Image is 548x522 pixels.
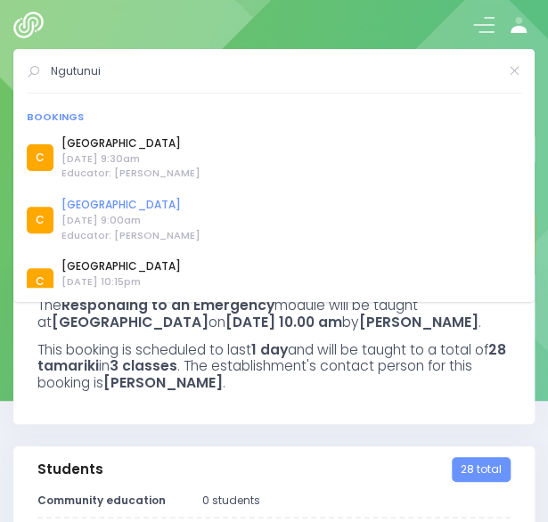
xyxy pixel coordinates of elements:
[27,144,53,171] div: C
[27,207,53,233] div: C
[61,258,200,274] a: [GEOGRAPHIC_DATA]
[27,110,521,125] div: Bookings
[37,342,511,392] h3: This booking is scheduled to last and will be taught to a total of in . The establishment's conta...
[37,493,166,508] strong: Community education
[13,12,52,38] img: Logo
[103,373,223,392] strong: [PERSON_NAME]
[192,493,522,509] div: 0 students
[61,197,200,213] a: [GEOGRAPHIC_DATA]
[225,313,342,331] strong: [DATE] 10.00 am
[61,296,274,314] strong: Responding to an Emergency
[37,298,511,330] h3: The module will be taught at on by .
[110,356,177,375] strong: 3 classes
[52,313,209,331] strong: [GEOGRAPHIC_DATA]
[27,268,53,295] div: C
[359,313,478,331] strong: [PERSON_NAME]
[251,340,288,359] strong: 1 day
[37,340,506,376] strong: 28 tamariki
[61,166,200,181] span: Educator: [PERSON_NAME]
[61,274,200,290] span: [DATE] 10:15pm
[51,58,498,85] input: Search for anything (like establishments, bookings, or feedback)
[61,228,200,243] span: Educator: [PERSON_NAME]
[61,151,200,167] span: [DATE] 9:30am
[61,135,200,151] a: [GEOGRAPHIC_DATA]
[37,461,103,477] h3: Students
[452,457,511,482] span: 28 total
[61,213,200,228] span: [DATE] 9:00am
